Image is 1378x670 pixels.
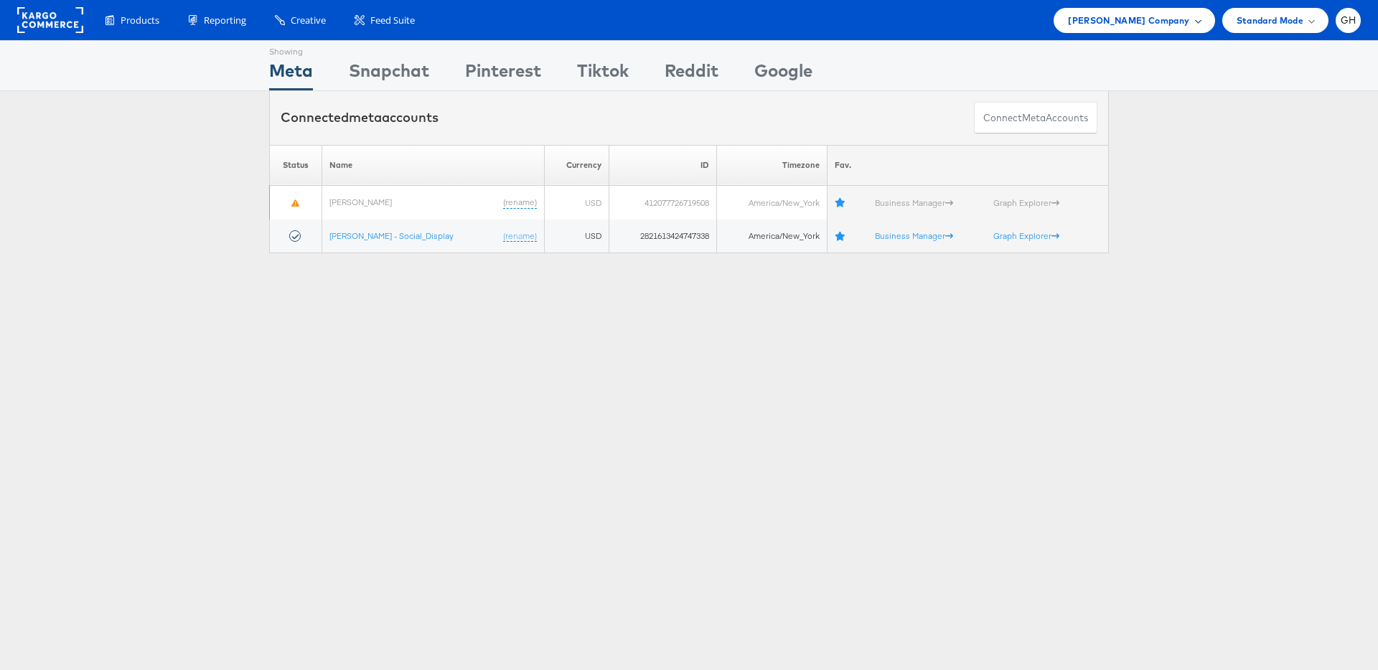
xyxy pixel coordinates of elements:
div: Tiktok [577,58,629,90]
a: (rename) [503,197,537,209]
span: meta [349,109,382,126]
div: Reddit [665,58,718,90]
span: [PERSON_NAME] Company [1068,13,1189,28]
td: America/New_York [717,220,828,253]
td: USD [544,186,609,220]
a: [PERSON_NAME] - Social_Display [329,230,454,241]
td: 2821613424747338 [609,220,716,253]
span: Reporting [204,14,246,27]
td: 412077726719508 [609,186,716,220]
th: Status [270,145,322,186]
th: Currency [544,145,609,186]
a: (rename) [503,230,537,242]
a: Business Manager [875,230,953,241]
div: Showing [269,41,313,58]
div: Meta [269,58,313,90]
span: meta [1022,111,1046,125]
th: ID [609,145,716,186]
span: Standard Mode [1237,13,1303,28]
a: [PERSON_NAME] [329,197,392,207]
span: Feed Suite [370,14,415,27]
div: Google [754,58,812,90]
a: Graph Explorer [993,197,1059,208]
a: Graph Explorer [993,230,1059,241]
button: ConnectmetaAccounts [974,102,1097,134]
span: GH [1341,16,1356,25]
a: Business Manager [875,197,953,208]
td: America/New_York [717,186,828,220]
th: Name [322,145,545,186]
th: Timezone [717,145,828,186]
div: Pinterest [465,58,541,90]
div: Connected accounts [281,108,439,127]
td: USD [544,220,609,253]
span: Products [121,14,159,27]
div: Snapchat [349,58,429,90]
span: Creative [291,14,326,27]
